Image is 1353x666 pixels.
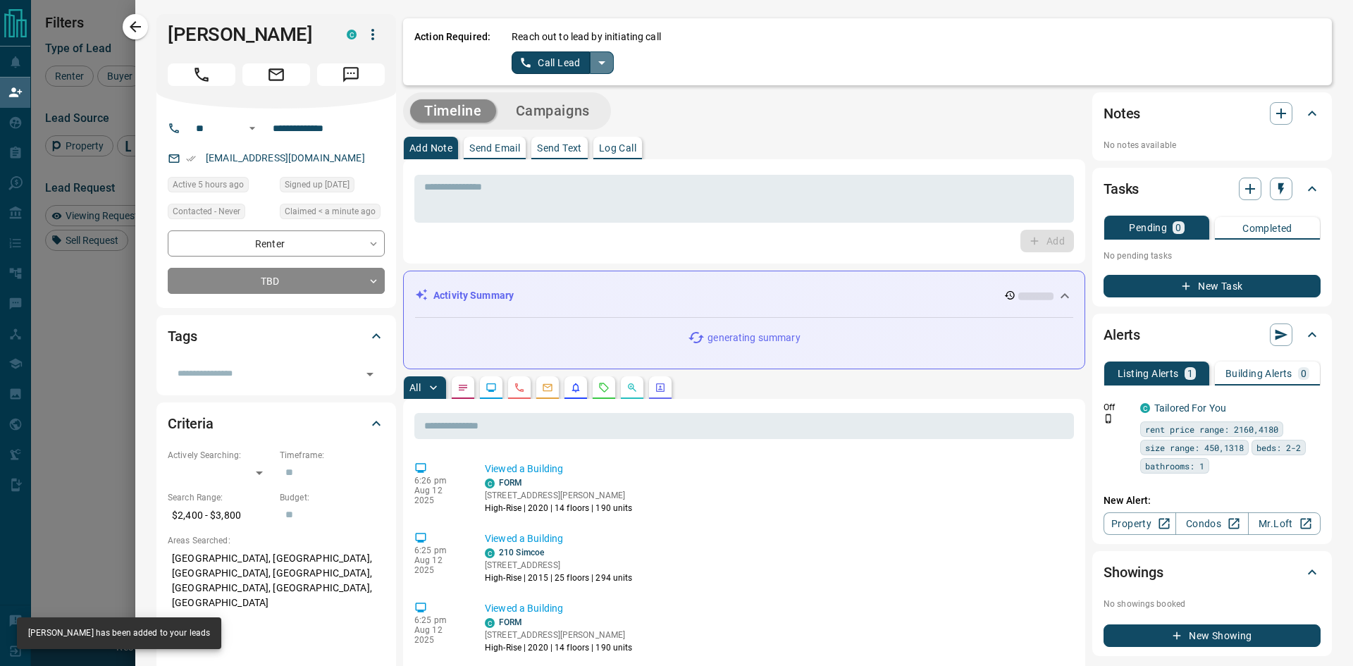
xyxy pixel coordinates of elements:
p: [STREET_ADDRESS] [485,559,633,572]
p: Completed [1242,223,1292,233]
p: New Alert: [1104,493,1321,508]
button: Campaigns [502,99,604,123]
h2: Tags [168,325,197,347]
svg: Requests [598,382,610,393]
div: TBD [168,268,385,294]
div: Criteria [168,407,385,440]
p: Aug 12 2025 [414,486,464,505]
div: condos.ca [485,479,495,488]
p: Motivation: [168,622,385,634]
p: 6:26 pm [414,476,464,486]
div: split button [512,51,614,74]
h2: Notes [1104,102,1140,125]
p: 6:25 pm [414,545,464,555]
p: 6:25 pm [414,615,464,625]
h1: [PERSON_NAME] [168,23,326,46]
button: Open [244,120,261,137]
div: Tags [168,319,385,353]
h2: Showings [1104,561,1163,584]
span: Contacted - Never [173,204,240,218]
svg: Notes [457,382,469,393]
div: Renter [168,230,385,257]
p: Search Range: [168,491,273,504]
svg: Email Verified [186,154,196,164]
p: [GEOGRAPHIC_DATA], [GEOGRAPHIC_DATA], [GEOGRAPHIC_DATA], [GEOGRAPHIC_DATA], [GEOGRAPHIC_DATA], [G... [168,547,385,615]
p: High-Rise | 2020 | 14 floors | 190 units [485,641,633,654]
span: bathrooms: 1 [1145,459,1204,473]
p: [STREET_ADDRESS][PERSON_NAME] [485,629,633,641]
p: No showings booked [1104,598,1321,610]
svg: Agent Actions [655,382,666,393]
p: Viewed a Building [485,462,1068,476]
p: Actively Searching: [168,449,273,462]
p: generating summary [708,331,800,345]
div: [PERSON_NAME] has been added to your leads [28,622,210,645]
div: Wed Aug 13 2025 [280,204,385,223]
a: Mr.Loft [1248,512,1321,535]
p: Listing Alerts [1118,369,1179,378]
span: Claimed < a minute ago [285,204,376,218]
div: condos.ca [485,548,495,558]
a: Condos [1175,512,1248,535]
span: Signed up [DATE] [285,178,350,192]
span: rent price range: 2160,4180 [1145,422,1278,436]
p: Reach out to lead by initiating call [512,30,661,44]
div: condos.ca [1140,403,1150,413]
div: condos.ca [485,618,495,628]
p: Areas Searched: [168,534,385,547]
p: Viewed a Building [485,601,1068,616]
button: Open [360,364,380,384]
a: [EMAIL_ADDRESS][DOMAIN_NAME] [206,152,365,164]
div: Alerts [1104,318,1321,352]
p: Send Email [469,143,520,153]
p: 1 [1187,369,1193,378]
a: 210 Simcoe [499,548,544,557]
p: Log Call [599,143,636,153]
p: Pending [1129,223,1167,233]
p: No pending tasks [1104,245,1321,266]
a: FORM [499,478,522,488]
p: No notes available [1104,139,1321,152]
a: Tailored For You [1154,402,1226,414]
button: Timeline [410,99,496,123]
h2: Tasks [1104,178,1139,200]
p: Aug 12 2025 [414,555,464,575]
p: High-Rise | 2015 | 25 floors | 294 units [485,572,633,584]
div: Tasks [1104,172,1321,206]
button: New Task [1104,275,1321,297]
p: Timeframe: [280,449,385,462]
span: size range: 450,1318 [1145,440,1244,455]
svg: Lead Browsing Activity [486,382,497,393]
a: FORM [499,617,522,627]
p: High-Rise | 2020 | 14 floors | 190 units [485,502,633,514]
p: Aug 12 2025 [414,625,464,645]
p: 0 [1301,369,1306,378]
span: Email [242,63,310,86]
div: Mon Nov 04 2024 [280,177,385,197]
span: Message [317,63,385,86]
p: Budget: [280,491,385,504]
svg: Listing Alerts [570,382,581,393]
svg: Push Notification Only [1104,414,1113,424]
button: Call Lead [512,51,590,74]
span: beds: 2-2 [1256,440,1301,455]
svg: Calls [514,382,525,393]
p: All [409,383,421,393]
p: [STREET_ADDRESS][PERSON_NAME] [485,489,633,502]
p: Action Required: [414,30,490,74]
span: Call [168,63,235,86]
div: Tue Aug 12 2025 [168,177,273,197]
div: condos.ca [347,30,357,39]
p: Send Text [537,143,582,153]
svg: Emails [542,382,553,393]
a: Property [1104,512,1176,535]
p: Activity Summary [433,288,514,303]
h2: Criteria [168,412,214,435]
div: Notes [1104,97,1321,130]
h2: Alerts [1104,323,1140,346]
button: New Showing [1104,624,1321,647]
p: 0 [1175,223,1181,233]
div: Showings [1104,555,1321,589]
p: Viewed a Building [485,531,1068,546]
span: Active 5 hours ago [173,178,244,192]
